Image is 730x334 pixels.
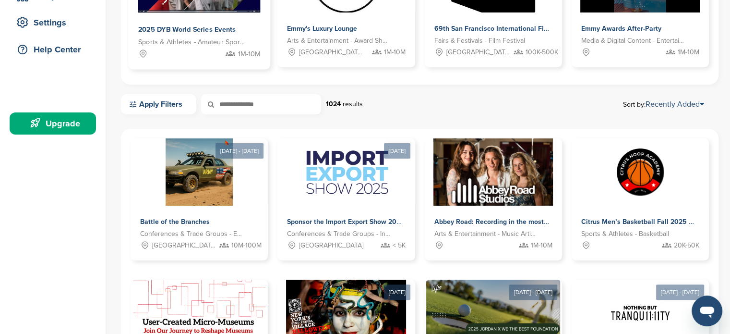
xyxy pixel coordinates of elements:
span: 1M-10M [531,240,552,251]
div: [DATE] [384,143,410,159]
div: Settings [14,14,96,31]
span: Abbey Road: Recording in the most famous studio [434,218,590,226]
a: Sponsorpitch & Abbey Road: Recording in the most famous studio Arts & Entertainment - Music Artis... [425,138,562,260]
div: [DATE] - [DATE] [509,285,557,300]
a: [DATE] - [DATE] Sponsorpitch & Battle of the Branches Conferences & Trade Groups - Entertainment ... [131,123,268,260]
div: Upgrade [14,115,96,132]
span: Sponsor the Import Export Show 2025 [287,218,405,226]
a: Sponsorpitch & Citrus Men’s Basketball Fall 2025 League Sports & Athletes - Basketball 20K-50K [572,138,709,260]
span: 1M-10M [238,49,261,60]
span: [GEOGRAPHIC_DATA], [GEOGRAPHIC_DATA] [446,47,511,58]
img: Sponsorpitch & [166,138,233,206]
span: 1M-10M [384,47,406,58]
span: results [343,100,363,108]
img: Sponsorpitch & [295,138,398,206]
a: Apply Filters [121,94,196,114]
span: < 5K [393,240,406,251]
div: [DATE] - [DATE] [656,285,704,300]
a: Upgrade [10,112,96,135]
a: Help Center [10,38,96,61]
div: [DATE] - [DATE] [215,143,263,159]
span: Conferences & Trade Groups - Entertainment [140,229,244,239]
span: Emmy's Luxury Lounge [287,25,357,33]
span: 2025 DYB World Series Events [138,25,236,34]
a: Recently Added [646,99,704,109]
span: 10M-100M [231,240,262,251]
span: Arts & Entertainment - Music Artist - Rock [434,229,538,239]
iframe: Buton lansare fereastră mesagerie [692,296,722,326]
span: Conferences & Trade Groups - Industrial Conference [287,229,391,239]
span: Battle of the Branches [140,218,210,226]
span: Media & Digital Content - Entertainment [581,36,685,46]
img: Sponsorpitch & [607,138,674,206]
span: 20K-50K [674,240,699,251]
strong: 1024 [326,100,341,108]
span: Sports & Athletes - Amateur Sports Leagues [138,37,246,48]
span: Emmy Awards After-Party [581,25,661,33]
img: Sponsorpitch & [433,138,553,206]
div: Help Center [14,41,96,58]
span: Arts & Entertainment - Award Show [287,36,391,46]
span: Sports & Athletes - Basketball [581,229,669,239]
a: [DATE] Sponsorpitch & Sponsor the Import Export Show 2025 Conferences & Trade Groups - Industrial... [277,123,415,260]
span: [GEOGRAPHIC_DATA], [GEOGRAPHIC_DATA] [299,47,364,58]
div: [DATE] [384,285,410,300]
span: 69th San Francisco International Film Festival [434,25,578,33]
span: [GEOGRAPHIC_DATA], [GEOGRAPHIC_DATA], [US_STATE][GEOGRAPHIC_DATA], [GEOGRAPHIC_DATA], [GEOGRAPHIC... [152,240,217,251]
span: Fairs & Festivals - Film Festival [434,36,525,46]
span: 1M-10M [678,47,699,58]
span: [GEOGRAPHIC_DATA] [299,240,363,251]
span: 100K-500K [526,47,558,58]
span: Citrus Men’s Basketball Fall 2025 League [581,218,711,226]
a: Settings [10,12,96,34]
span: Sort by: [623,100,704,108]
